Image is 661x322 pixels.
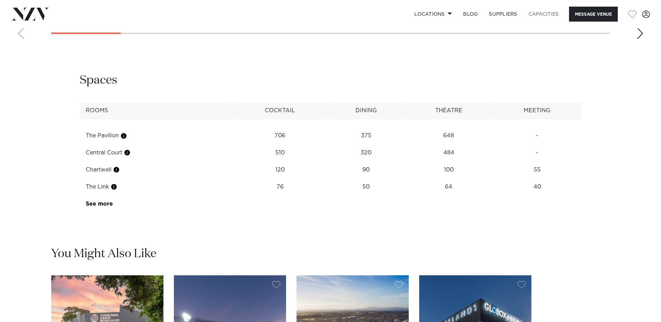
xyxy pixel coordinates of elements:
[328,178,404,195] td: 50
[80,178,232,195] td: The Link
[328,161,404,178] td: 90
[328,144,404,161] td: 320
[328,102,404,119] th: Dining
[404,144,493,161] td: 484
[523,7,564,22] a: Capacities
[328,127,404,144] td: 375
[232,161,328,178] td: 120
[404,178,493,195] td: 64
[51,246,156,262] h2: You Might Also Like
[404,161,493,178] td: 100
[232,102,328,119] th: Cocktail
[404,127,493,144] td: 648
[493,144,581,161] td: -
[232,127,328,144] td: 706
[483,7,523,22] a: SUPPLIERS
[493,178,581,195] td: 40
[80,72,117,88] h2: Spaces
[232,144,328,161] td: 510
[80,102,232,119] th: Rooms
[458,7,483,22] a: BLOG
[80,144,232,161] td: Central Court
[493,161,581,178] td: 55
[409,7,458,22] a: Locations
[493,127,581,144] td: -
[569,7,618,22] button: Message Venue
[404,102,493,119] th: Theatre
[11,8,49,20] img: nzv-logo.png
[80,161,232,178] td: Chartwell
[80,127,232,144] td: The Pavilion
[493,102,581,119] th: Meeting
[232,178,328,195] td: 76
